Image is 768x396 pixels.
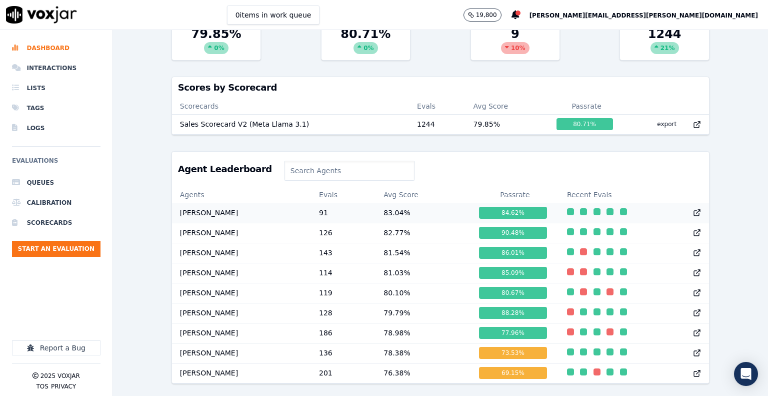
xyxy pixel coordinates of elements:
td: 80.10 % [375,283,471,303]
td: [PERSON_NAME] [172,323,311,343]
td: 119 [311,283,375,303]
th: Agents [172,187,311,203]
td: 81.03 % [375,263,471,283]
td: 78.98 % [375,323,471,343]
p: 2025 Voxjar [40,372,80,380]
button: Start an Evaluation [12,241,100,257]
button: Report a Bug [12,340,100,355]
a: Interactions [12,58,100,78]
div: 80.71 % [321,26,410,60]
a: Logs [12,118,100,138]
td: 83.04 % [375,203,471,223]
td: 136 [311,343,375,363]
th: Passrate [548,98,625,114]
div: 1244 [620,26,708,60]
a: Queues [12,173,100,193]
td: 201 [311,363,375,383]
div: 0 % [204,42,228,54]
td: 78.38 % [375,343,471,363]
th: Evals [409,98,465,114]
td: 128 [311,303,375,323]
button: [PERSON_NAME][EMAIL_ADDRESS][PERSON_NAME][DOMAIN_NAME] [529,9,768,21]
td: 79.85 % [465,114,548,134]
button: export [649,116,684,132]
div: 69.15 % [479,367,547,379]
th: Passrate [471,187,559,203]
a: Lists [12,78,100,98]
td: 1244 [409,114,465,134]
td: 76.38 % [375,363,471,383]
th: Avg Score [465,98,548,114]
td: [PERSON_NAME] [172,243,311,263]
td: 79.79 % [375,303,471,323]
th: Avg Score [375,187,471,203]
td: 81.54 % [375,243,471,263]
td: 82.77 % [375,223,471,243]
button: 19,800 [463,9,511,22]
div: 86.01 % [479,247,547,259]
a: Calibration [12,193,100,213]
td: [PERSON_NAME] [172,343,311,363]
th: Recent Evals [559,187,709,203]
td: [PERSON_NAME] [172,203,311,223]
td: Sales Scorecard V2 (Meta Llama 3.1) [172,114,409,134]
h6: Evaluations [12,155,100,173]
td: 91 [311,203,375,223]
td: [PERSON_NAME] [172,263,311,283]
div: 21 % [650,42,679,54]
div: 85.09 % [479,267,547,279]
div: 9 [471,26,559,60]
div: 90.48 % [479,227,547,239]
button: TOS [36,382,48,390]
td: [PERSON_NAME] [172,363,311,383]
td: 114 [311,263,375,283]
div: 0 % [353,42,377,54]
span: [PERSON_NAME][EMAIL_ADDRESS][PERSON_NAME][DOMAIN_NAME] [529,12,758,19]
a: Tags [12,98,100,118]
td: 143 [311,243,375,263]
p: 19,800 [476,11,497,19]
h3: Scores by Scorecard [178,83,703,92]
div: 77.96 % [479,327,547,339]
td: 186 [311,323,375,343]
td: [PERSON_NAME] [172,223,311,243]
button: 0items in work queue [227,6,320,25]
div: 10 % [501,42,529,54]
div: 88.28 % [479,307,547,319]
button: 19,800 [463,9,501,22]
div: 80.67 % [479,287,547,299]
div: Open Intercom Messenger [734,362,758,386]
div: 80.71 % [556,118,613,130]
div: 84.62 % [479,207,547,219]
td: [PERSON_NAME] [172,283,311,303]
td: 126 [311,223,375,243]
button: Privacy [51,382,76,390]
th: Scorecards [172,98,409,114]
a: Scorecards [12,213,100,233]
a: Dashboard [12,38,100,58]
div: 79.85 % [172,26,260,60]
th: Evals [311,187,375,203]
img: voxjar logo [6,6,77,24]
h3: Agent Leaderboard [178,165,272,174]
div: 73.53 % [479,347,547,359]
input: Search Agents [284,161,415,181]
td: [PERSON_NAME] [172,303,311,323]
